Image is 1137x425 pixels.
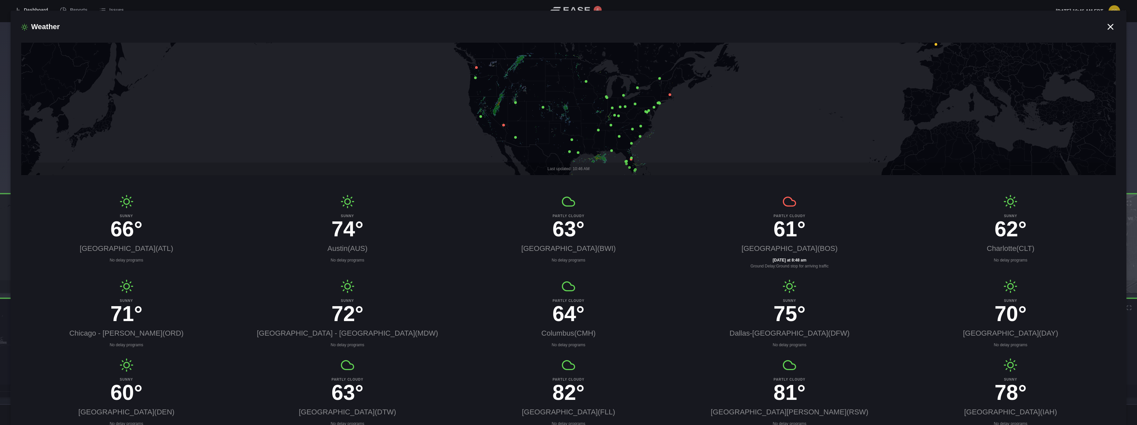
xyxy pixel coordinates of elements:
[21,328,232,339] h2: Chicago - [PERSON_NAME] ( ORD )
[21,218,232,240] h3: 66°
[750,264,829,268] span: Ground Delay : Ground stop for arriving traffic
[242,213,453,218] b: Sunny
[684,303,895,324] h3: 75°
[905,298,1116,303] b: Sunny
[21,21,1105,32] h2: Weather
[905,342,1116,348] p: No delay programs
[21,342,232,348] p: No delay programs
[905,213,1116,218] b: Sunny
[21,303,232,324] h3: 71°
[463,377,674,382] b: Partly cloudy
[21,163,1116,175] div: Last updated: 10:46 AM
[684,257,895,263] b: [DATE] at 8:48 am
[905,382,1116,403] h3: 78°
[463,382,674,403] h3: 82°
[21,298,232,303] b: Sunny
[684,243,895,254] h2: [GEOGRAPHIC_DATA] ( BOS )
[21,257,232,263] p: No delay programs
[463,218,674,240] h3: 63°
[905,377,1116,382] b: Sunny
[242,218,453,240] h3: 74°
[463,213,674,218] b: Partly cloudy
[242,342,453,348] p: No delay programs
[905,257,1116,263] p: No delay programs
[905,218,1116,240] h3: 62°
[684,382,895,403] h3: 81°
[684,342,895,348] p: No delay programs
[21,243,232,254] h2: [GEOGRAPHIC_DATA] ( ATL )
[463,298,674,303] b: Partly cloudy
[463,243,674,254] h2: [GEOGRAPHIC_DATA] ( BWI )
[463,328,674,339] h2: Columbus ( CMH )
[21,406,232,417] h2: [GEOGRAPHIC_DATA] ( DEN )
[905,328,1116,339] h2: [GEOGRAPHIC_DATA] ( DAY )
[684,328,895,339] h2: Dallas-[GEOGRAPHIC_DATA] ( DFW )
[463,406,674,417] h2: [GEOGRAPHIC_DATA] ( FLL )
[242,243,453,254] h2: Austin ( AUS )
[242,298,453,303] b: Sunny
[242,303,453,324] h3: 72°
[684,406,895,417] h2: [GEOGRAPHIC_DATA][PERSON_NAME] ( RSW )
[905,303,1116,324] h3: 70°
[242,406,453,417] h2: [GEOGRAPHIC_DATA] ( DTW )
[684,298,895,303] b: Sunny
[463,303,674,324] h3: 64°
[21,377,232,382] b: Sunny
[684,218,895,240] h3: 61°
[21,213,232,218] b: Sunny
[242,382,453,403] h3: 63°
[463,257,674,263] p: No delay programs
[684,377,895,382] b: Partly cloudy
[242,257,453,263] p: No delay programs
[242,328,453,339] h2: [GEOGRAPHIC_DATA] - [GEOGRAPHIC_DATA] ( MDW )
[21,382,232,403] h3: 60°
[242,377,453,382] b: Partly Cloudy
[684,213,895,218] b: Partly cloudy
[463,342,674,348] p: No delay programs
[905,406,1116,417] h2: [GEOGRAPHIC_DATA] ( IAH )
[905,243,1116,254] h2: Charlotte ( CLT )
